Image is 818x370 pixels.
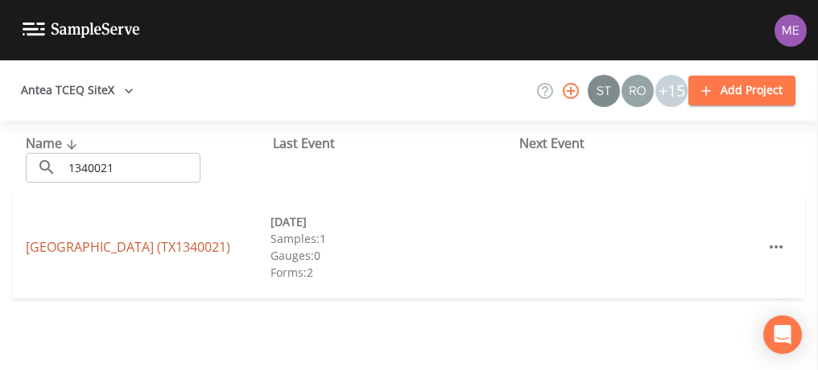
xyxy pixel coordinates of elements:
[621,75,655,107] div: Rodolfo Ramirez
[655,75,688,107] div: +15
[23,23,140,38] img: logo
[14,76,140,105] button: Antea TCEQ SiteX
[26,134,81,152] span: Name
[763,315,802,354] div: Open Intercom Messenger
[622,75,654,107] img: 7e5c62b91fde3b9fc00588adc1700c9a
[775,14,807,47] img: d4d65db7c401dd99d63b7ad86343d265
[271,247,515,264] div: Gauges: 0
[588,75,620,107] img: c0670e89e469b6405363224a5fca805c
[271,230,515,247] div: Samples: 1
[273,134,520,153] div: Last Event
[587,75,621,107] div: Stan Porter
[271,213,515,230] div: [DATE]
[271,264,515,281] div: Forms: 2
[63,153,200,183] input: Search Projects
[26,238,230,256] a: [GEOGRAPHIC_DATA] (TX1340021)
[519,134,766,153] div: Next Event
[688,76,795,105] button: Add Project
